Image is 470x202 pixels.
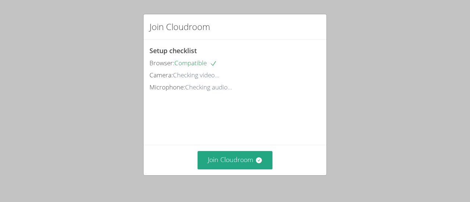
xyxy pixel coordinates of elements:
span: Checking audio... [185,83,232,91]
span: Checking video... [173,71,219,79]
span: Microphone: [149,83,185,91]
span: Camera: [149,71,173,79]
span: Browser: [149,59,174,67]
h2: Join Cloudroom [149,20,210,33]
span: Setup checklist [149,46,197,55]
button: Join Cloudroom [198,151,273,169]
span: Compatible [174,59,217,67]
